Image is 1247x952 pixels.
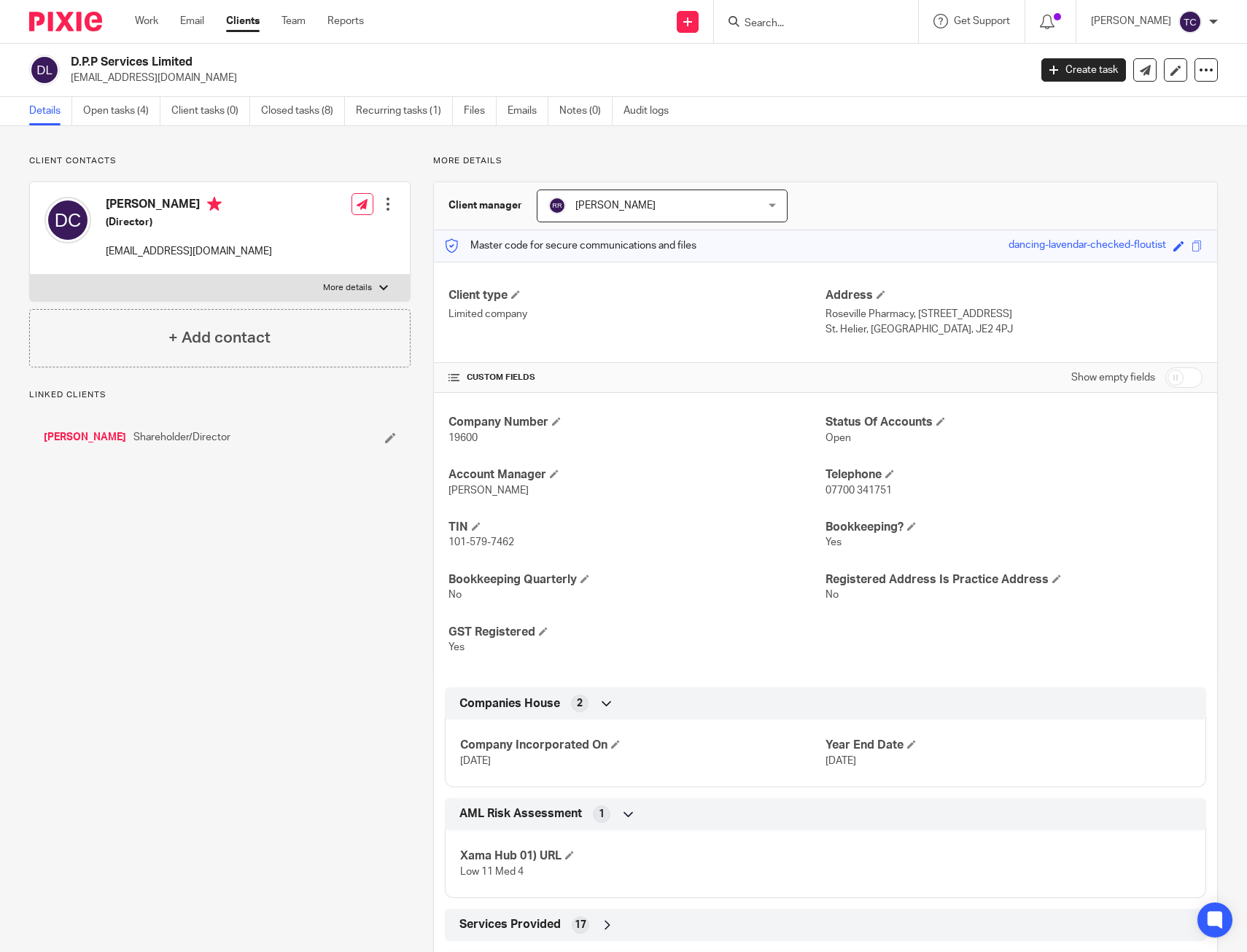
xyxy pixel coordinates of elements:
[135,14,158,28] a: Work
[548,197,566,214] img: svg%3E
[29,12,102,31] img: Pixie
[448,433,478,443] span: 19600
[433,155,1218,167] p: More details
[44,430,126,445] a: [PERSON_NAME]
[29,155,411,167] p: Client contacts
[825,322,1203,337] p: St. Helier, [GEOGRAPHIC_DATA], JE2 4PJ
[448,372,825,383] h4: CUSTOM FIELDS
[207,197,222,211] i: Primary
[448,485,529,496] span: [PERSON_NAME]
[559,97,613,125] a: Notes (0)
[448,467,825,483] h4: Account Manager
[459,806,582,822] span: AML Risk Assessment
[281,14,306,28] a: Team
[460,738,825,753] h4: Company Incorporated On
[83,97,160,125] a: Open tasks (4)
[448,415,825,430] h4: Company Number
[825,288,1203,303] h4: Address
[508,97,548,125] a: Emails
[445,238,696,253] p: Master code for secure communications and files
[460,756,491,766] span: [DATE]
[168,327,271,349] h4: + Add contact
[448,307,825,321] p: Limited company
[954,16,1010,26] span: Get Support
[825,738,1191,753] h4: Year End Date
[825,590,839,600] span: No
[448,590,462,600] span: No
[106,244,272,259] p: [EMAIL_ADDRESS][DOMAIN_NAME]
[825,433,851,443] span: Open
[448,198,522,213] h3: Client manager
[448,520,825,535] h4: TIN
[1178,10,1202,34] img: svg%3E
[448,625,825,640] h4: GST Registered
[1009,238,1166,254] div: dancing-lavendar-checked-floutist
[825,485,892,496] span: 07700 341751
[464,97,497,125] a: Files
[825,520,1203,535] h4: Bookkeeping?
[448,572,825,588] h4: Bookkeeping Quarterly
[825,756,856,766] span: [DATE]
[448,642,465,652] span: Yes
[1071,370,1155,385] label: Show empty fields
[460,848,825,864] h4: Xama Hub 01) URL
[459,917,561,932] span: Services Provided
[71,55,830,70] h2: D.P.P Services Limited
[29,97,72,125] a: Details
[825,537,842,547] span: Yes
[577,696,583,711] span: 2
[448,537,514,547] span: 101-579-7462
[1091,14,1171,28] p: [PERSON_NAME]
[106,197,272,215] h4: [PERSON_NAME]
[460,867,524,877] span: Low 11 Med 4
[106,215,272,230] h5: (Director)
[327,14,364,28] a: Reports
[575,918,586,932] span: 17
[448,288,825,303] h4: Client type
[743,17,874,31] input: Search
[71,71,1019,85] p: [EMAIL_ADDRESS][DOMAIN_NAME]
[459,696,560,711] span: Companies House
[825,467,1203,483] h4: Telephone
[825,415,1203,430] h4: Status Of Accounts
[356,97,453,125] a: Recurring tasks (1)
[1041,58,1126,82] a: Create task
[226,14,260,28] a: Clients
[261,97,345,125] a: Closed tasks (8)
[29,389,411,401] p: Linked clients
[825,572,1203,588] h4: Registered Address Is Practice Address
[825,307,1203,321] p: Roseville Pharmacy, [STREET_ADDRESS]
[599,807,605,822] span: 1
[575,200,656,211] span: [PERSON_NAME]
[133,430,230,445] span: Shareholder/Director
[44,197,91,243] img: svg%3E
[29,55,60,85] img: svg%3E
[323,282,372,294] p: More details
[180,14,204,28] a: Email
[623,97,680,125] a: Audit logs
[171,97,250,125] a: Client tasks (0)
